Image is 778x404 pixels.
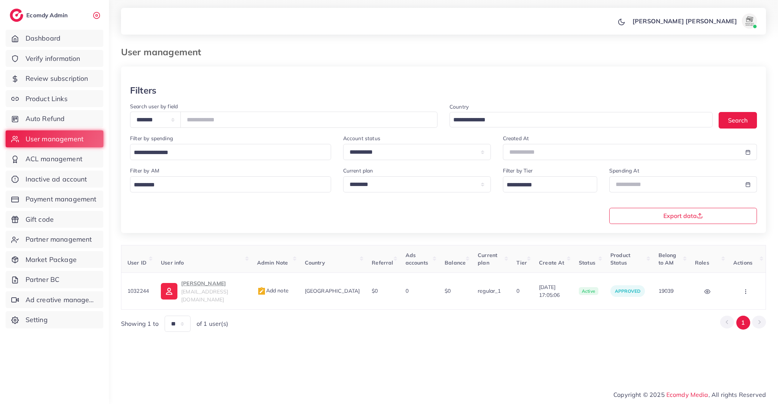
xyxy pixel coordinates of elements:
[26,54,80,64] span: Verify information
[130,176,331,192] div: Search for option
[503,135,529,142] label: Created At
[127,287,149,294] span: 1032244
[613,390,766,399] span: Copyright © 2025
[6,50,103,67] a: Verify information
[10,9,23,22] img: logo
[131,179,321,191] input: Search for option
[26,275,60,284] span: Partner BC
[130,85,156,96] h3: Filters
[478,252,497,266] span: Current plan
[736,316,750,330] button: Go to page 1
[450,112,713,127] div: Search for option
[539,259,564,266] span: Create At
[628,14,760,29] a: [PERSON_NAME] [PERSON_NAME]avatar
[26,235,92,244] span: Partner management
[6,150,103,168] a: ACL management
[503,176,597,192] div: Search for option
[121,319,159,328] span: Showing 1 to
[6,231,103,248] a: Partner management
[720,316,766,330] ul: Pagination
[127,259,147,266] span: User ID
[26,255,77,265] span: Market Package
[579,259,595,266] span: Status
[445,259,466,266] span: Balance
[257,259,288,266] span: Admin Note
[6,251,103,268] a: Market Package
[121,47,207,57] h3: User management
[26,94,68,104] span: Product Links
[6,90,103,107] a: Product Links
[26,134,83,144] span: User management
[372,259,393,266] span: Referral
[6,291,103,309] a: Ad creative management
[6,271,103,288] a: Partner BC
[539,283,567,299] span: [DATE] 17:05:06
[406,252,428,266] span: Ads accounts
[26,295,98,305] span: Ad creative management
[372,287,378,294] span: $0
[26,12,70,19] h2: Ecomdy Admin
[343,135,380,142] label: Account status
[516,287,519,294] span: 0
[733,259,752,266] span: Actions
[26,215,54,224] span: Gift code
[6,70,103,87] a: Review subscription
[708,390,766,399] span: , All rights Reserved
[26,114,65,124] span: Auto Refund
[719,112,757,128] button: Search
[445,287,451,294] span: $0
[6,130,103,148] a: User management
[26,154,82,164] span: ACL management
[305,287,360,294] span: [GEOGRAPHIC_DATA]
[609,208,757,224] button: Export data
[26,315,48,325] span: Setting
[305,259,325,266] span: Country
[666,391,708,398] a: Ecomdy Media
[10,9,70,22] a: logoEcomdy Admin
[26,74,88,83] span: Review subscription
[181,288,228,303] span: [EMAIL_ADDRESS][DOMAIN_NAME]
[130,103,178,110] label: Search user by field
[609,167,639,174] label: Spending At
[181,279,245,288] p: [PERSON_NAME]
[197,319,228,328] span: of 1 user(s)
[6,30,103,47] a: Dashboard
[257,287,289,294] span: Add note
[6,211,103,228] a: Gift code
[579,287,598,295] span: active
[451,114,703,126] input: Search for option
[406,287,409,294] span: 0
[742,14,757,29] img: avatar
[130,144,331,160] div: Search for option
[130,135,173,142] label: Filter by spending
[257,287,266,296] img: admin_note.cdd0b510.svg
[6,191,103,208] a: Payment management
[450,103,469,110] label: Country
[6,110,103,127] a: Auto Refund
[130,167,159,174] label: Filter by AM
[610,252,630,266] span: Product Status
[478,287,501,294] span: regular_1
[663,213,703,219] span: Export data
[26,174,87,184] span: Inactive ad account
[503,167,533,174] label: Filter by Tier
[161,259,184,266] span: User info
[516,259,527,266] span: Tier
[615,288,640,294] span: approved
[6,311,103,328] a: Setting
[6,171,103,188] a: Inactive ad account
[343,167,373,174] label: Current plan
[633,17,737,26] p: [PERSON_NAME] [PERSON_NAME]
[26,194,97,204] span: Payment management
[658,252,677,266] span: Belong to AM
[131,147,321,159] input: Search for option
[26,33,61,43] span: Dashboard
[161,279,245,303] a: [PERSON_NAME][EMAIL_ADDRESS][DOMAIN_NAME]
[695,259,709,266] span: Roles
[658,287,674,294] span: 19039
[504,179,587,191] input: Search for option
[161,283,177,300] img: ic-user-info.36bf1079.svg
